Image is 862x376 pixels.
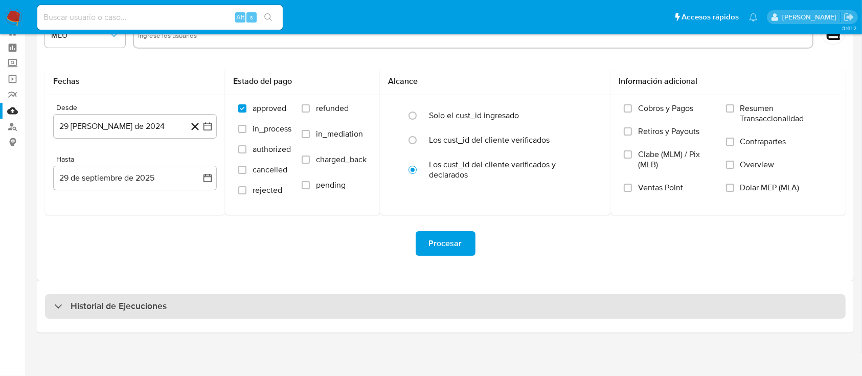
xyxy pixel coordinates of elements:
[250,12,253,22] span: s
[682,12,739,23] span: Accesos rápidos
[842,24,857,32] span: 3.161.2
[749,13,758,21] a: Notificaciones
[782,12,840,22] p: marielabelen.cragno@mercadolibre.com
[258,10,279,25] button: search-icon
[236,12,244,22] span: Alt
[37,11,283,24] input: Buscar usuario o caso...
[844,12,854,23] a: Salir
